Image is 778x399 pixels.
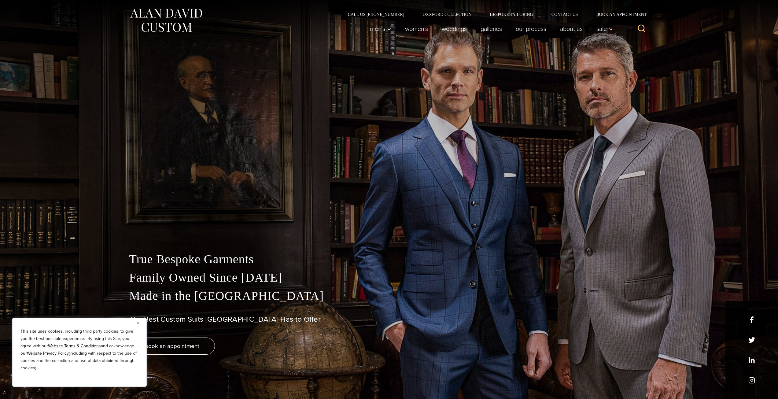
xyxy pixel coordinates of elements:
a: Bespoke Tailoring [481,12,542,17]
h1: The Best Custom Suits [GEOGRAPHIC_DATA] Has to Offer [129,315,649,324]
span: book an appointment [145,342,199,350]
a: Contact Us [542,12,587,17]
a: x/twitter [748,337,755,343]
nav: Primary Navigation [363,23,616,35]
a: weddings [435,23,474,35]
p: This site uses cookies, including third party cookies, to give you the best possible experience. ... [20,328,138,372]
a: Our Process [509,23,553,35]
img: Alan David Custom [129,7,203,34]
button: View Search Form [634,21,649,36]
button: Close [137,319,144,327]
a: Call Us [PHONE_NUMBER] [339,12,414,17]
span: Sale [596,26,613,32]
a: Website Terms & Conditions [48,343,101,349]
a: About Us [553,23,589,35]
a: Oxxford Collection [413,12,481,17]
span: Men’s [370,26,391,32]
a: facebook [748,316,755,323]
a: book an appointment [129,338,215,355]
a: Book an Appointment [587,12,649,17]
a: Women’s [398,23,435,35]
a: linkedin [748,357,755,364]
p: True Bespoke Garments Family Owned Since [DATE] Made in the [GEOGRAPHIC_DATA] [129,250,649,305]
a: instagram [748,377,755,384]
img: Close [137,322,139,324]
nav: Secondary Navigation [339,12,649,17]
a: Website Privacy Policy [27,350,69,357]
a: Galleries [474,23,509,35]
